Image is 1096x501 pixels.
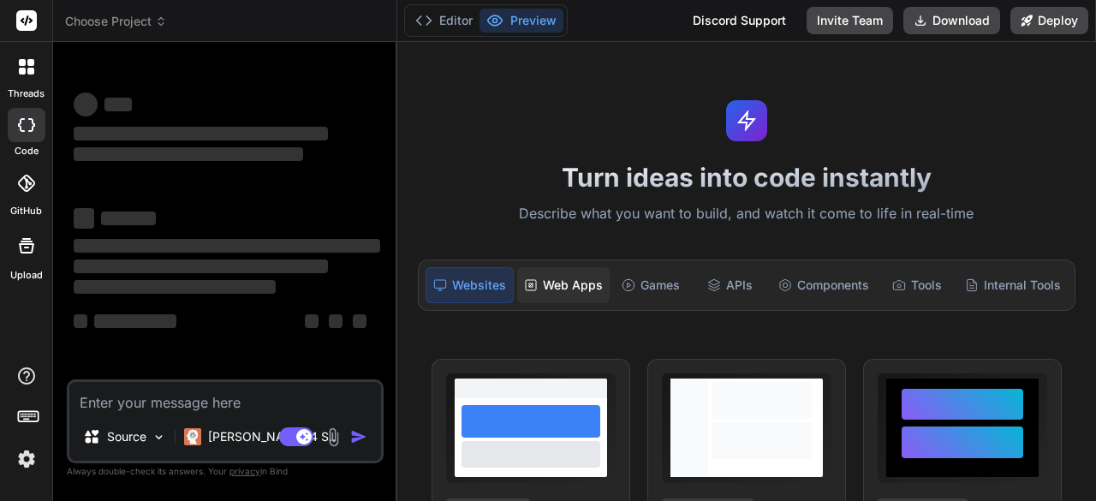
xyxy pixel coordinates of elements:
[692,267,767,303] div: APIs
[152,430,166,444] img: Pick Models
[771,267,876,303] div: Components
[408,9,479,33] button: Editor
[74,259,328,273] span: ‌
[184,428,201,445] img: Claude 4 Sonnet
[682,7,796,34] div: Discord Support
[74,314,87,328] span: ‌
[101,212,156,225] span: ‌
[67,463,384,480] p: Always double-check its answers. Your in Bind
[903,7,1000,34] button: Download
[10,204,42,218] label: GitHub
[408,162,1086,193] h1: Turn ideas into code instantly
[74,239,380,253] span: ‌
[479,9,563,33] button: Preview
[74,208,94,229] span: ‌
[426,267,514,303] div: Websites
[8,86,45,101] label: threads
[517,267,610,303] div: Web Apps
[879,267,955,303] div: Tools
[408,203,1086,225] p: Describe what you want to build, and watch it come to life in real-time
[15,144,39,158] label: code
[94,314,176,328] span: ‌
[329,314,342,328] span: ‌
[807,7,893,34] button: Invite Team
[353,314,366,328] span: ‌
[12,444,41,474] img: settings
[74,280,276,294] span: ‌
[613,267,688,303] div: Games
[350,428,367,445] img: icon
[74,92,98,116] span: ‌
[229,466,260,476] span: privacy
[324,427,343,447] img: attachment
[74,127,328,140] span: ‌
[208,428,336,445] p: [PERSON_NAME] 4 S..
[10,268,43,283] label: Upload
[65,13,167,30] span: Choose Project
[958,267,1068,303] div: Internal Tools
[74,147,303,161] span: ‌
[305,314,319,328] span: ‌
[107,428,146,445] p: Source
[1010,7,1088,34] button: Deploy
[104,98,132,111] span: ‌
